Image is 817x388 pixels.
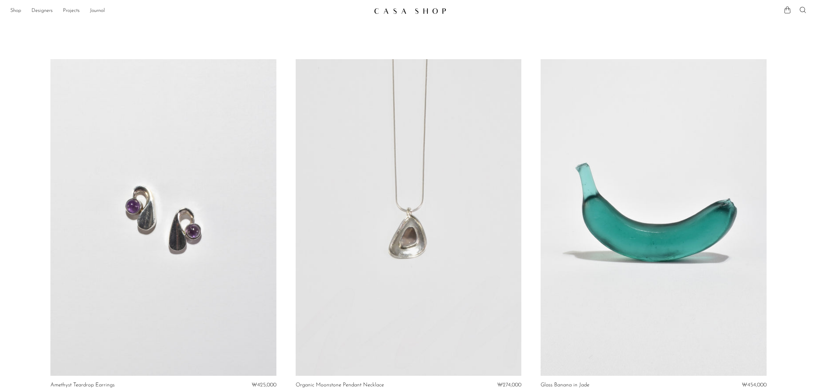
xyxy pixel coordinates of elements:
[31,7,53,15] a: Designers
[742,382,767,388] span: ₩454,000
[497,382,521,388] span: ₩274,000
[296,382,384,388] a: Organic Moonstone Pendant Necklace
[541,382,589,388] a: Glass Banana in Jade
[252,382,276,388] span: ₩425,000
[90,7,105,15] a: Journal
[10,5,369,16] ul: NEW HEADER MENU
[10,5,369,16] nav: Desktop navigation
[50,382,115,388] a: Amethyst Teardrop Earrings
[63,7,80,15] a: Projects
[10,7,21,15] a: Shop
